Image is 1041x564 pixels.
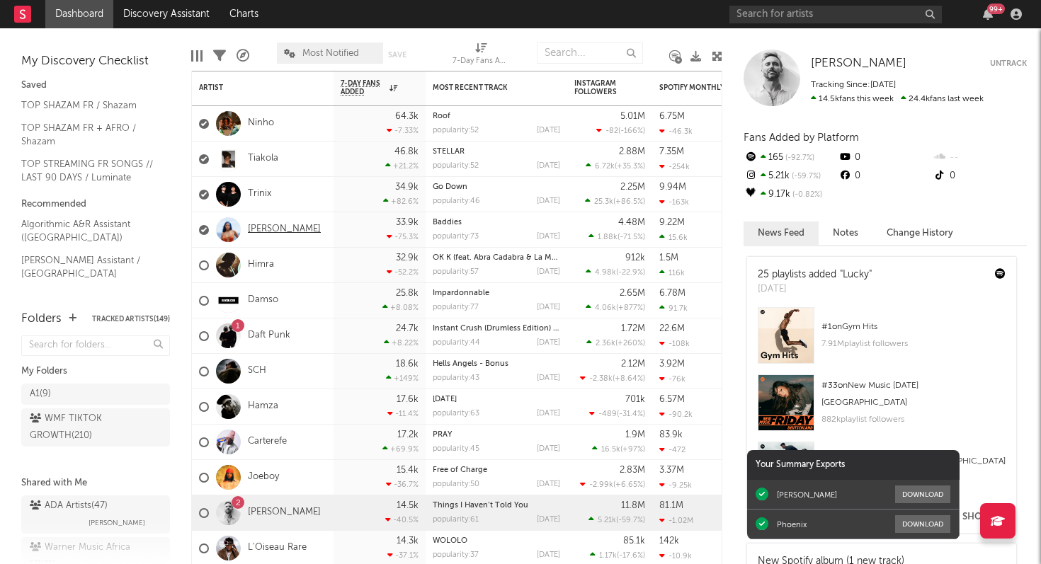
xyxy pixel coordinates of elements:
[433,537,560,545] div: WOLOLO
[601,446,620,454] span: 16.5k
[433,254,581,262] a: OK K (feat. Abra Cadabra & La Mano 1.9)
[589,481,613,489] span: -2.99k
[397,395,419,404] div: 17.6k
[387,409,419,418] div: -11.4 %
[659,501,683,510] div: 81.1M
[619,410,643,418] span: -31.4 %
[598,410,617,418] span: -489
[537,445,560,453] div: [DATE]
[615,481,643,489] span: +6.65 %
[433,502,528,510] a: Things I Haven’t Told You
[537,197,560,205] div: [DATE]
[537,268,560,276] div: [DATE]
[433,466,560,474] div: Free of Charge
[385,161,419,171] div: +21.2 %
[895,485,950,503] button: Download
[933,149,1027,167] div: --
[433,113,560,120] div: Roof
[21,495,170,534] a: ADA Artists(47)[PERSON_NAME]
[537,233,560,241] div: [DATE]
[777,490,837,500] div: [PERSON_NAME]
[659,253,678,263] div: 1.5M
[21,408,170,447] a: WMF TIKTOK GROWTH(210)
[621,359,645,369] div: 2.12M
[821,411,1006,428] div: 882k playlist followers
[433,396,560,403] div: YESTERDAY
[433,431,560,439] div: PRAY
[592,444,645,454] div: ( )
[987,4,1005,14] div: 99 +
[433,268,479,276] div: popularity: 57
[199,84,305,92] div: Artist
[811,57,906,69] span: [PERSON_NAME]
[433,431,452,439] a: PRAY
[615,375,643,383] span: +8.64 %
[433,197,480,205] div: popularity: 46
[811,95,894,103] span: 14.5k fans this week
[840,270,872,280] a: "Lucky"
[990,57,1027,71] button: Untrack
[621,324,645,333] div: 1.72M
[659,84,766,92] div: Spotify Monthly Listeners
[744,221,819,245] button: News Feed
[811,57,906,71] a: [PERSON_NAME]
[659,551,692,560] div: -10.9k
[433,374,479,382] div: popularity: 43
[821,335,1006,352] div: 7.91M playlist followers
[433,254,560,262] div: OK K (feat. Abra Cadabra & La Mano 1.9)
[659,112,685,121] div: 6.75M
[21,335,170,356] input: Search for folders...
[821,377,1006,411] div: # 33 on New Music [DATE] [GEOGRAPHIC_DATA]
[659,466,684,475] div: 3.37M
[387,126,419,135] div: -7.33 %
[589,375,613,383] span: -2.38k
[433,445,479,453] div: popularity: 45
[248,507,321,519] a: [PERSON_NAME]
[191,35,203,76] div: Edit Columns
[617,163,643,171] span: +35.3 %
[586,267,645,277] div: ( )
[537,480,560,488] div: [DATE]
[933,167,1027,185] div: 0
[433,360,508,368] a: Hells Angels - Bonus
[659,183,686,192] div: 9.94M
[397,501,419,510] div: 14.5k
[433,537,467,545] a: WOLOLO
[623,536,645,546] div: 85.1k
[729,6,942,23] input: Search for artists
[625,430,645,439] div: 1.9M
[248,436,287,448] a: Carterefe
[21,311,62,328] div: Folders
[586,338,645,347] div: ( )
[433,396,457,403] a: [DATE]
[819,221,872,245] button: Notes
[621,501,645,510] div: 11.8M
[397,430,419,439] div: 17.2k
[596,126,645,135] div: ( )
[248,294,278,306] a: Damso
[758,282,872,297] div: [DATE]
[433,219,560,226] div: Baddies
[433,84,539,92] div: Most Recent Track
[659,430,683,439] div: 83.9k
[983,8,993,20] button: 99+
[599,552,617,560] span: 1.17k
[588,232,645,241] div: ( )
[387,232,419,241] div: -75.3 %
[962,512,1009,522] button: Show All
[598,517,616,524] span: 5.21k
[790,173,821,180] span: -59.7 %
[21,156,156,185] a: TOP STREAMING FR SONGS // LAST 90 DAYS / Luminate
[433,183,560,191] div: Go Down
[213,35,226,76] div: Filters
[382,303,419,312] div: +8.08 %
[384,338,419,347] div: +8.22 %
[387,551,419,560] div: -37.1 %
[659,410,693,419] div: -90.2k
[595,304,616,312] span: 4.06k
[433,162,479,170] div: popularity: 52
[248,401,278,413] a: Hamza
[433,360,560,368] div: Hells Angels - Bonus
[30,497,108,514] div: ADA Artists ( 47 )
[790,191,822,199] span: -0.82 %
